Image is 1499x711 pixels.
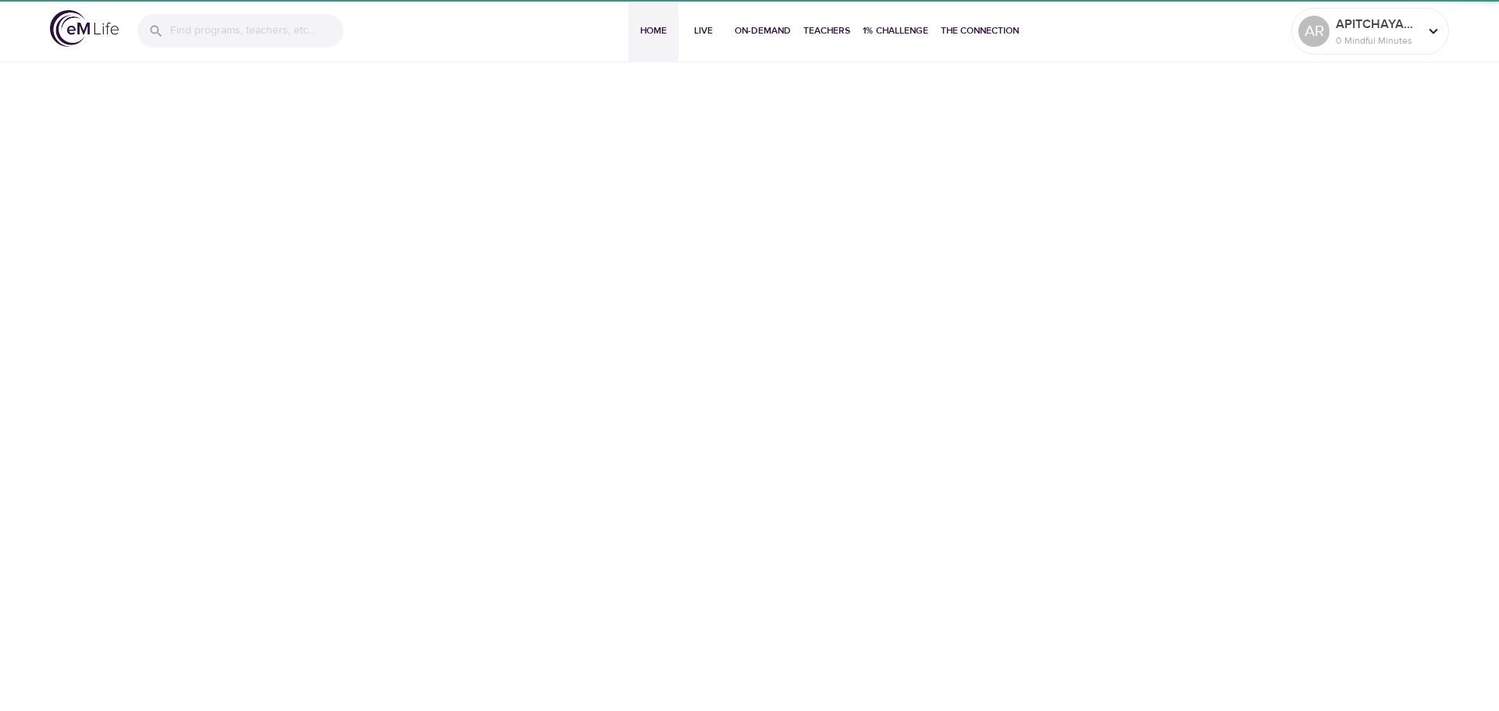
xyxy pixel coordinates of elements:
span: Home [635,23,672,39]
span: Live [685,23,722,39]
input: Find programs, teachers, etc... [170,14,344,48]
img: logo [50,10,119,47]
p: 0 Mindful Minutes [1336,34,1419,48]
span: The Connection [941,23,1019,39]
span: Teachers [803,23,850,39]
span: On-Demand [735,23,791,39]
span: 1% Challenge [863,23,928,39]
p: APITCHAYA_f02316 [1336,15,1419,34]
div: AR [1298,16,1330,47]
